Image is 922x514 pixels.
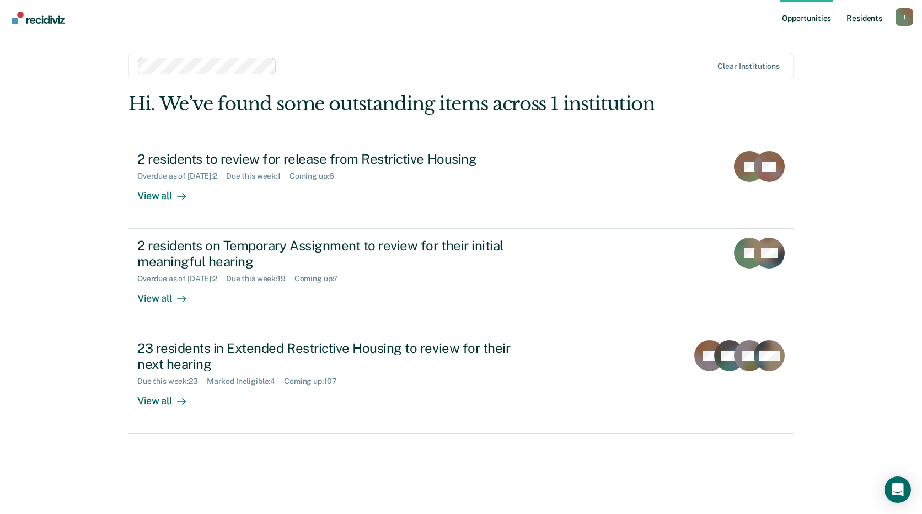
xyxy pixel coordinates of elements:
img: Recidiviz [12,12,65,24]
div: View all [137,180,199,202]
div: View all [137,386,199,407]
a: 2 residents on Temporary Assignment to review for their initial meaningful hearingOverdue as of [... [128,229,794,331]
div: Hi. We’ve found some outstanding items across 1 institution [128,93,661,115]
div: 23 residents in Extended Restrictive Housing to review for their next hearing [137,340,524,372]
div: 2 residents on Temporary Assignment to review for their initial meaningful hearing [137,238,524,270]
div: Due this week : 1 [226,172,290,181]
a: 2 residents to review for release from Restrictive HousingOverdue as of [DATE]:2Due this week:1Co... [128,142,794,229]
div: View all [137,283,199,304]
div: Coming up : 6 [290,172,343,181]
div: Due this week : 23 [137,377,207,386]
div: J [896,8,913,26]
div: Coming up : 7 [294,274,347,283]
div: Coming up : 107 [284,377,345,386]
div: Clear institutions [717,62,780,71]
div: 2 residents to review for release from Restrictive Housing [137,151,524,167]
div: Open Intercom Messenger [885,476,911,503]
div: Due this week : 19 [226,274,294,283]
button: Profile dropdown button [896,8,913,26]
div: Overdue as of [DATE] : 2 [137,172,226,181]
a: 23 residents in Extended Restrictive Housing to review for their next hearingDue this week:23Mark... [128,331,794,434]
div: Overdue as of [DATE] : 2 [137,274,226,283]
div: Marked Ineligible : 4 [207,377,284,386]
